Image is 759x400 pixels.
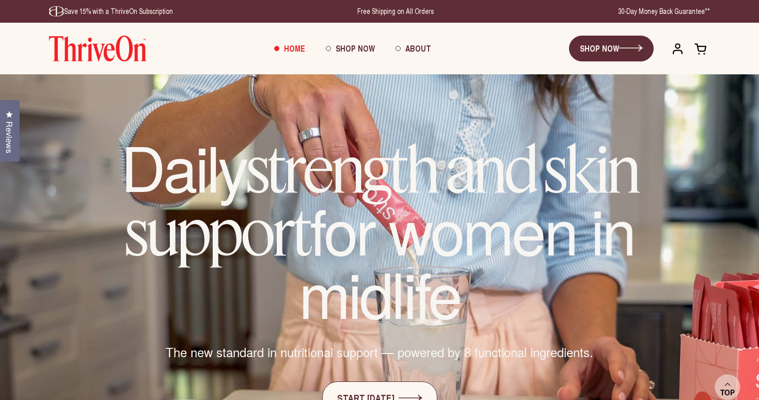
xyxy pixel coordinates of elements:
span: Shop Now [336,42,375,54]
a: Home [264,35,315,62]
a: SHOP NOW [569,36,654,61]
span: Reviews [3,121,16,153]
span: About [405,42,431,54]
a: About [385,35,441,62]
p: 30-Day Money Back Guarantee** [618,6,710,17]
em: strength and skin support [125,130,639,271]
a: Shop Now [315,35,385,62]
span: Home [284,42,305,54]
p: Save 15% with a ThriveOn Subscription [49,6,173,17]
span: The new standard in nutritional support — powered by 8 functional ingredients. [166,343,593,361]
span: Top [720,388,735,397]
p: Free Shipping on All Orders [357,6,434,17]
h1: Daily for women in midlife [70,136,689,323]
